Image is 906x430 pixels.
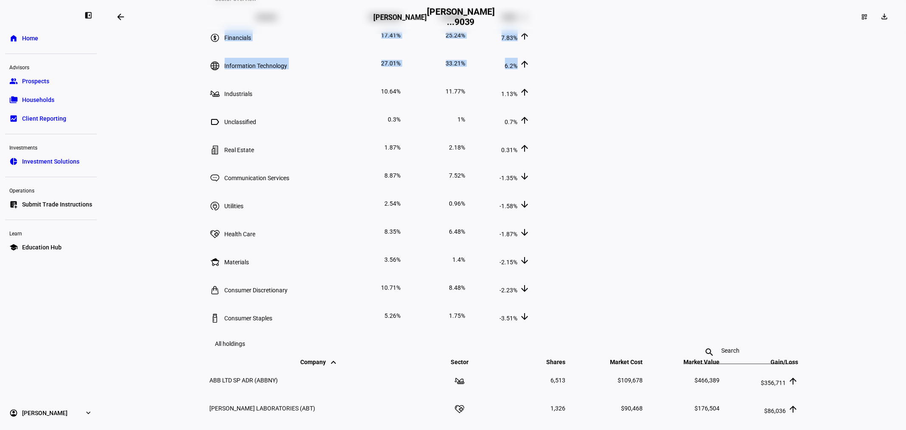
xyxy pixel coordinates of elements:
[225,287,288,294] span: Consumer Discretionary
[520,227,530,238] mat-icon: arrow_downward
[502,91,518,97] span: 1.13%
[84,409,93,417] eth-mat-symbol: expand_more
[22,114,66,123] span: Client Reporting
[385,200,401,207] span: 2.54%
[500,315,518,322] span: -3.51%
[210,405,316,412] span: [PERSON_NAME] LABORATORIES (ABT)
[788,404,799,414] mat-icon: arrow_upward
[446,32,466,39] span: 25.24%
[22,157,79,166] span: Investment Solutions
[788,376,799,386] mat-icon: arrow_upward
[225,175,290,181] span: Communication Services
[449,200,466,207] span: 0.96%
[22,34,38,42] span: Home
[500,231,518,238] span: -1.87%
[5,184,97,196] div: Operations
[520,171,530,181] mat-icon: arrow_downward
[225,147,254,153] span: Real Estate
[444,359,475,365] span: Sector
[500,259,518,266] span: -2.15%
[385,312,401,319] span: 5.26%
[225,203,244,209] span: Utilities
[446,60,466,67] span: 33.21%
[225,119,257,125] span: Unclassified
[758,359,799,365] span: Gain/Loss
[22,243,62,252] span: Education Hub
[500,287,518,294] span: -2.23%
[597,359,643,365] span: Market Cost
[225,91,253,97] span: Industrials
[373,14,427,26] h3: [PERSON_NAME]
[210,377,278,384] span: ABB LTD SP ADR (ABBNY)
[520,115,530,125] mat-icon: arrow_upward
[500,203,518,209] span: -1.58%
[5,73,97,90] a: groupProspects
[225,62,288,69] span: Information Technology
[381,88,401,95] span: 10.64%
[9,243,18,252] eth-mat-symbol: school
[385,172,401,179] span: 8.87%
[300,359,339,365] span: Company
[520,199,530,209] mat-icon: arrow_downward
[22,409,68,417] span: [PERSON_NAME]
[861,14,868,20] mat-icon: dashboard_customize
[722,347,771,354] input: Search
[9,34,18,42] eth-mat-symbol: home
[5,110,97,127] a: bid_landscapeClient Reporting
[671,359,720,365] span: Market Value
[9,114,18,123] eth-mat-symbol: bid_landscape
[22,200,92,209] span: Submit Trade Instructions
[550,405,565,412] span: 1,326
[225,259,249,266] span: Materials
[520,59,530,69] mat-icon: arrow_upward
[694,377,720,384] span: $466,389
[84,11,93,20] eth-mat-symbol: left_panel_close
[761,379,786,386] span: $356,711
[446,88,466,95] span: 11.77%
[5,227,97,239] div: Learn
[385,256,401,263] span: 3.56%
[215,340,246,347] eth-data-table-title: All holdings
[5,153,97,170] a: pie_chartInvestment Solutions
[5,30,97,47] a: homeHome
[9,96,18,104] eth-mat-symbol: folder_copy
[765,407,786,414] span: $86,036
[9,409,18,417] eth-mat-symbol: account_circle
[449,172,466,179] span: 7.52%
[881,12,889,21] mat-icon: download
[5,61,97,73] div: Advisors
[550,377,565,384] span: 6,513
[449,144,466,151] span: 2.18%
[520,143,530,153] mat-icon: arrow_upward
[505,62,518,69] span: 6.2%
[618,377,643,384] span: $109,678
[5,141,97,153] div: Investments
[700,347,720,357] mat-icon: search
[500,175,518,181] span: -1.35%
[9,157,18,166] eth-mat-symbol: pie_chart
[5,91,97,108] a: folder_copyHouseholds
[449,312,466,319] span: 1.75%
[385,144,401,151] span: 1.87%
[453,256,466,263] span: 1.4%
[381,284,401,291] span: 10.71%
[520,31,530,41] mat-icon: arrow_upward
[381,60,401,67] span: 27.01%
[533,359,565,365] span: Shares
[225,315,273,322] span: Consumer Staples
[449,284,466,291] span: 8.48%
[502,34,518,41] span: 7.83%
[22,96,54,104] span: Households
[381,32,401,39] span: 17.41%
[225,231,256,238] span: Health Care
[621,405,643,412] span: $90,468
[328,357,339,368] mat-icon: keyboard_arrow_up
[694,405,720,412] span: $176,504
[520,311,530,322] mat-icon: arrow_downward
[520,255,530,266] mat-icon: arrow_downward
[9,77,18,85] eth-mat-symbol: group
[427,7,495,27] h2: [PERSON_NAME] ...9039
[520,87,530,97] mat-icon: arrow_upward
[22,77,49,85] span: Prospects
[505,119,518,125] span: 0.7%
